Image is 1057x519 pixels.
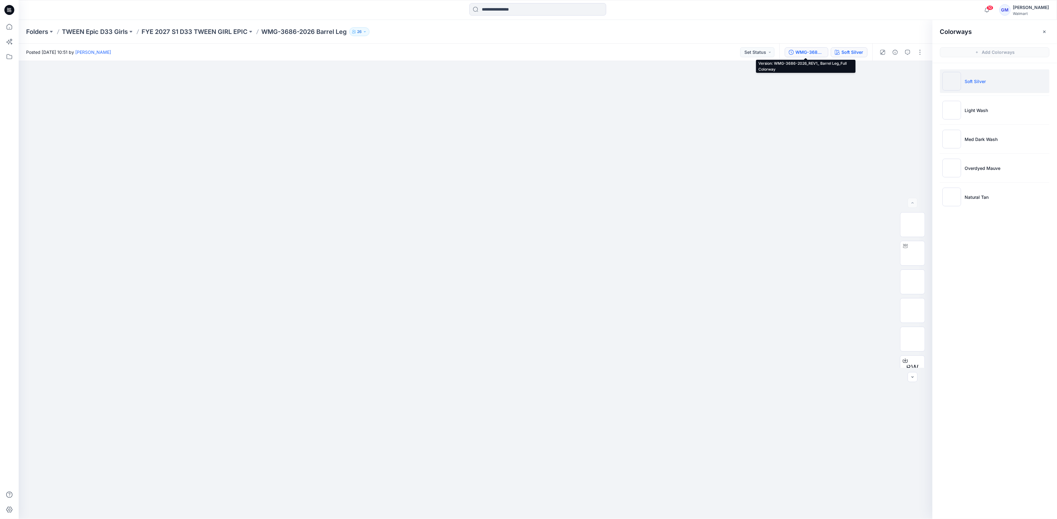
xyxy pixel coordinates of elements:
img: Soft Silver [943,72,961,91]
div: [PERSON_NAME] [1013,4,1049,11]
span: Posted [DATE] 10:51 by [26,49,111,55]
div: GM [999,4,1011,16]
p: Natural Tan [965,194,989,200]
p: WMG-3686-2026 Barrel Leg [261,27,347,36]
span: 10 [987,5,994,10]
a: [PERSON_NAME] [75,49,111,55]
div: Walmart [1013,11,1049,16]
button: WMG-3686-2026_REV1_ Barrel Leg_Full Colorway [785,47,828,57]
a: TWEEN Epic D33 Girls [62,27,128,36]
h2: Colorways [940,28,972,35]
p: Overdyed Mauve [965,165,1001,171]
p: Light Wash [965,107,988,114]
img: Overdyed Mauve [943,159,961,177]
span: BW [906,362,919,373]
p: Med Dark Wash [965,136,998,143]
a: FYE 2027 S1 D33 TWEEN GIRL EPIC [142,27,248,36]
div: WMG-3686-2026_REV1_ Barrel Leg_Full Colorway [796,49,824,56]
button: Details [890,47,900,57]
p: Soft Silver [965,78,986,85]
button: Soft Silver [831,47,868,57]
div: Soft Silver [842,49,864,56]
img: Med Dark Wash [943,130,961,148]
img: Natural Tan [943,188,961,206]
button: 26 [349,27,370,36]
img: Light Wash [943,101,961,119]
a: Folders [26,27,48,36]
p: 26 [357,28,362,35]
